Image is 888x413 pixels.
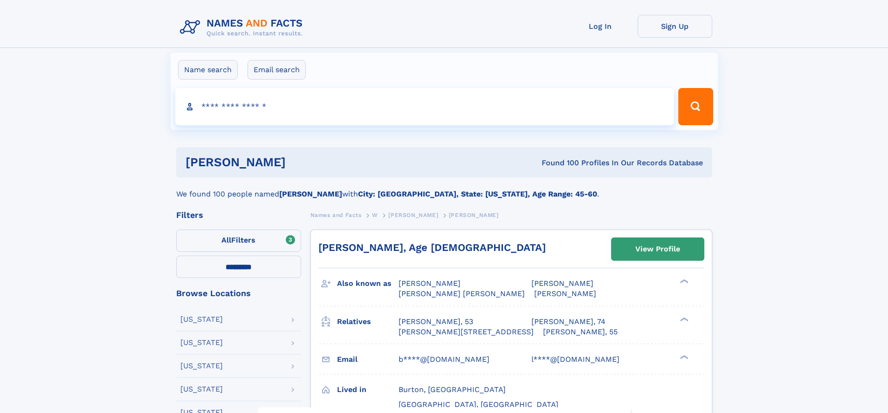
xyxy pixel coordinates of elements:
[175,88,675,125] input: search input
[563,15,638,38] a: Log In
[180,316,223,323] div: [US_STATE]
[337,352,399,367] h3: Email
[176,230,301,252] label: Filters
[248,60,306,80] label: Email search
[337,276,399,291] h3: Also known as
[176,177,712,200] div: We found 100 people named with .
[678,88,713,125] button: Search Button
[399,279,461,288] span: [PERSON_NAME]
[186,156,414,168] h1: [PERSON_NAME]
[399,317,473,327] a: [PERSON_NAME], 53
[337,382,399,398] h3: Lived in
[534,289,596,298] span: [PERSON_NAME]
[612,238,704,260] a: View Profile
[318,242,546,253] a: [PERSON_NAME], Age [DEMOGRAPHIC_DATA]
[176,15,310,40] img: Logo Names and Facts
[678,278,689,284] div: ❯
[635,238,680,260] div: View Profile
[543,327,618,337] a: [PERSON_NAME], 55
[399,289,525,298] span: [PERSON_NAME] [PERSON_NAME]
[678,316,689,322] div: ❯
[388,212,438,218] span: [PERSON_NAME]
[358,190,597,198] b: City: [GEOGRAPHIC_DATA], State: [US_STATE], Age Range: 45-60
[176,289,301,298] div: Browse Locations
[399,327,534,337] a: [PERSON_NAME][STREET_ADDRESS]
[180,362,223,370] div: [US_STATE]
[449,212,499,218] span: [PERSON_NAME]
[178,60,238,80] label: Name search
[279,190,342,198] b: [PERSON_NAME]
[180,386,223,393] div: [US_STATE]
[372,209,378,221] a: W
[176,211,301,219] div: Filters
[337,314,399,330] h3: Relatives
[413,158,703,168] div: Found 100 Profiles In Our Records Database
[678,354,689,360] div: ❯
[531,279,593,288] span: [PERSON_NAME]
[638,15,712,38] a: Sign Up
[372,212,378,218] span: W
[310,209,362,221] a: Names and Facts
[399,400,558,409] span: [GEOGRAPHIC_DATA], [GEOGRAPHIC_DATA]
[221,236,231,244] span: All
[531,317,606,327] a: [PERSON_NAME], 74
[388,209,438,221] a: [PERSON_NAME]
[180,339,223,346] div: [US_STATE]
[399,385,506,394] span: Burton, [GEOGRAPHIC_DATA]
